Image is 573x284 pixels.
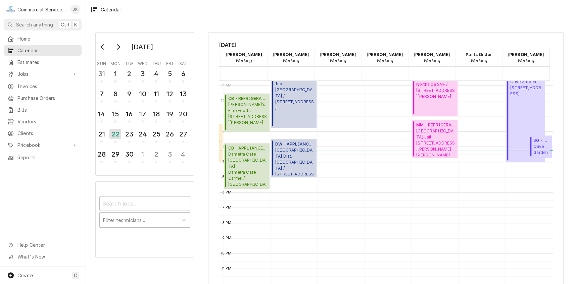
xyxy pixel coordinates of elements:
div: 20 [178,109,188,119]
span: DW - APPLIANCE ( Past Due ) [275,141,315,147]
span: 9 PM [221,235,233,241]
div: 22 [109,129,121,139]
div: 16 [124,109,135,119]
a: Calendar [4,45,82,56]
div: 26 [164,129,175,139]
span: Dametra Cafe - [GEOGRAPHIC_DATA] Dametra Cafe - Carmel / [GEOGRAPHIC_DATA], [GEOGRAPHIC_DATA]-By-... [228,151,268,187]
div: Parts Order - Working [456,49,503,66]
div: John Key's Avatar [70,5,80,14]
div: Calendar Filters [95,181,194,257]
div: 9 [124,89,135,99]
em: Working [470,58,487,63]
div: 28 [96,149,107,159]
span: 8 PM [221,220,233,226]
em: Working [329,58,346,63]
div: 5 [164,69,175,79]
a: Bills [4,104,82,115]
a: Estimates [4,57,82,68]
div: Commercial Service Co.'s Avatar [6,5,15,14]
a: Go to What's New [4,251,82,262]
div: [Service] DW - REFRIGERATION Hula's Island Grill, Inc. Hula's Island Grill / 622 Lighthouse Ave.,... [271,67,317,128]
span: 1 PM [222,113,233,119]
div: David Waite - Working [268,49,315,66]
span: Invoices [17,83,78,90]
span: 11 AM [220,83,233,88]
span: K [74,21,77,28]
div: DW - APPLIANCE(Past Due)[GEOGRAPHIC_DATA] Dist.[GEOGRAPHIC_DATA] / [STREET_ADDRESS] [271,139,317,177]
th: Wednesday [136,59,149,67]
span: CB - REFRIGERATION ( Finalized ) [228,96,268,102]
div: 19 [164,109,175,119]
span: 12 PM [219,98,233,104]
span: MM - REFRIGERATION ( Finalized ) [416,122,456,128]
div: [Service] SG - HVAC Olive Garden 1580 N. Main Street, Salinas, CA 93906 ID: JOB-9638 Status: Acti... [529,135,552,158]
div: 4 [151,69,161,79]
div: 12 [164,89,175,99]
span: Search anything [16,21,53,28]
a: Go to Pricebook [4,139,82,151]
span: Olive Garden [STREET_ADDRESS] [510,79,543,97]
a: Purchase Orders [4,93,82,104]
div: Calendar Filters [99,190,190,235]
span: [GEOGRAPHIC_DATA] Jail [STREET_ADDRESS][PERSON_NAME][PERSON_NAME] [416,128,456,156]
a: Clients [4,128,82,139]
div: 29 [110,149,121,159]
span: Vendors [17,118,78,125]
div: 21 [96,129,107,139]
div: 30 [124,149,135,159]
div: 1 [138,149,148,159]
div: 14 [96,109,107,119]
strong: [PERSON_NAME] [366,52,403,57]
span: Hula's Island Grill, Inc. [GEOGRAPHIC_DATA] / [STREET_ADDRESS] [275,75,315,111]
div: Sebastian Gomez - Working [503,49,550,66]
span: CB - APPLIANCE ( Uninvoiced ) [228,145,268,151]
th: Saturday [177,59,190,67]
em: Working [517,58,534,63]
div: SG - REFRIGERATION(Awaiting Client Go-Ahead)Olive Garden[STREET_ADDRESS] [506,71,545,162]
strong: [PERSON_NAME] [413,52,450,57]
span: [PERSON_NAME]'s Fine Foods [STREET_ADDRESS][PERSON_NAME] [228,102,268,126]
a: Vendors [4,116,82,127]
div: 27 [178,129,188,139]
div: [Service] MM - REFRIGERATION San Benito County Jail 710 Flynn Rd, Hollister, CA 95023 ID: JOB-963... [412,120,458,158]
div: 2 [151,149,161,159]
div: 18 [151,109,161,119]
div: 25 [151,129,161,139]
th: Monday [108,59,123,67]
span: What's New [17,253,78,260]
div: John Key - Working [362,49,409,66]
strong: [PERSON_NAME] [272,52,309,57]
span: [GEOGRAPHIC_DATA] Dist. [GEOGRAPHIC_DATA] / [STREET_ADDRESS] [275,147,315,175]
span: Bills [17,106,78,113]
span: [DATE] [219,41,553,49]
th: Thursday [150,59,163,67]
strong: [PERSON_NAME] [319,52,356,57]
span: Jobs [17,70,68,77]
div: 23 [124,129,135,139]
input: Search jobs... [99,196,190,211]
div: MM - REFRIGERATION(Past Due)[PERSON_NAME][GEOGRAPHIC_DATA]Northside SNF / [STREET_ADDRESS][PERSON... [412,55,458,116]
div: 1 [110,69,121,79]
span: Create [17,273,33,278]
div: [Service] DW - APPLIANCE Alisal School Dist. MONTE BELLA ELEMENTARY SCHOOL / 1300 Tuscany Blvd, S... [271,139,317,177]
span: Olive Garden [STREET_ADDRESS] [533,144,550,156]
div: 3 [164,149,175,159]
em: Working [235,58,252,63]
strong: [PERSON_NAME] [225,52,262,57]
strong: Parts Order [466,52,492,57]
div: Mark Mottau - Working [409,49,456,66]
span: 7 PM [221,205,233,210]
span: Ctrl [61,21,69,28]
div: 6 [178,69,188,79]
span: 10 PM [219,251,233,256]
em: Working [376,58,393,63]
span: SG - HVAC ( Active ) [533,137,550,144]
span: 11 PM [220,266,233,271]
span: Reports [17,154,78,161]
span: Clients [17,130,78,137]
div: CB - APPLIANCE(Uninvoiced)Dametra Cafe - [GEOGRAPHIC_DATA]Dametra Cafe - Carmel / [GEOGRAPHIC_DAT... [224,143,270,189]
span: 5 PM [221,174,233,180]
strong: [PERSON_NAME] [507,52,544,57]
span: Purchase Orders [17,95,78,102]
th: Friday [163,59,177,67]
